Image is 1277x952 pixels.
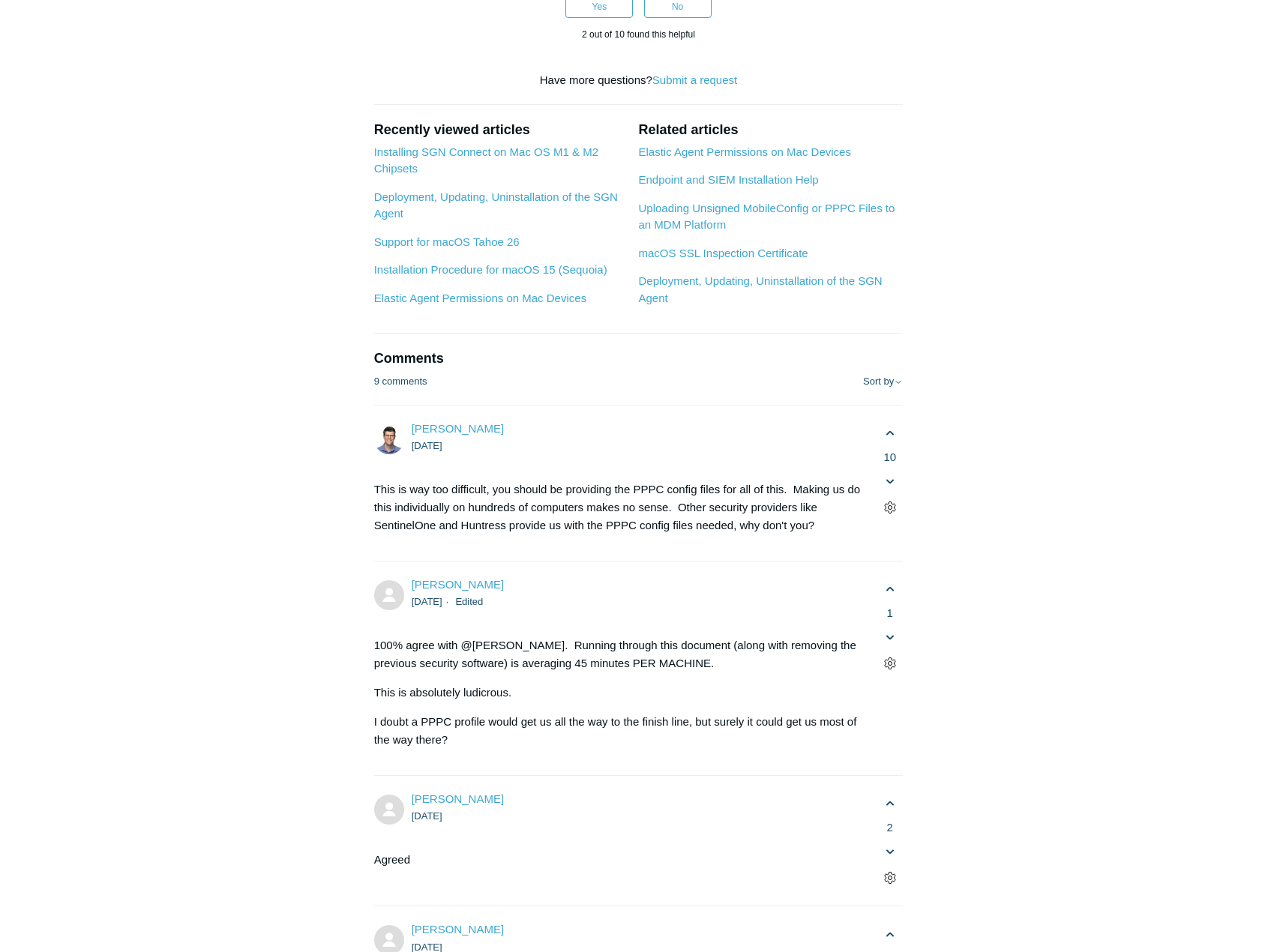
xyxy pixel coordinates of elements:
button: This comment was helpful [877,421,903,447]
span: ryan grimes [412,422,504,435]
a: [PERSON_NAME] [412,792,504,805]
button: This comment was not helpful [877,468,903,494]
button: This comment was not helpful [877,624,903,650]
span: 2 out of 10 found this helpful [582,29,695,40]
h2: Comments [374,349,904,369]
p: 100% agree with @[PERSON_NAME]. Running through this document (along with removing the previous s... [374,636,862,672]
button: Sort by [863,376,903,388]
p: 9 comments [374,374,427,389]
span: 1 [877,605,903,622]
p: I doubt a PPPC profile would get us all the way to the finish line, but surely it could get us mo... [374,713,862,749]
p: This is absolutely ludicrous. [374,684,862,702]
li: Edited [455,596,483,607]
time: 06/16/2023, 13:14 [412,596,442,607]
button: This comment was helpful [877,921,903,948]
h2: Recently viewed articles [374,120,624,140]
span: 2 [877,819,903,837]
button: This comment was helpful [877,791,903,817]
span: James Rivett [412,578,504,591]
button: This comment was not helpful [877,838,903,864]
a: macOS SSL Inspection Certificate [638,247,808,259]
a: [PERSON_NAME] [412,923,504,936]
a: Installing SGN Connect on Mac OS M1 & M2 Chipsets [374,145,598,175]
time: 06/16/2023, 12:55 [412,810,442,822]
button: This comment was helpful [877,576,903,603]
button: Comment actions [877,650,903,676]
button: Comment actions [877,864,903,891]
h2: Related articles [638,120,903,140]
button: Comment actions [877,494,903,520]
div: Have more questions? [374,72,904,89]
span: Christian Gerlach [412,923,504,936]
a: Uploading Unsigned MobileConfig or PPPC Files to an MDM Platform [638,202,895,232]
a: [PERSON_NAME] [412,422,504,435]
a: Installation Procedure for macOS 15 (Sequoia) [374,263,607,276]
a: Elastic Agent Permissions on Mac Devices [638,145,850,158]
a: Endpoint and SIEM Installation Help [638,173,818,186]
a: Submit a request [652,73,737,86]
span: Richard Russell [412,792,504,805]
a: Support for macOS Tahoe 26 [374,235,520,248]
a: Elastic Agent Permissions on Mac Devices [374,292,586,304]
a: Deployment, Updating, Uninstallation of the SGN Agent [374,190,618,220]
p: This is way too difficult, you should be providing the PPPC config files for all of this. Making ... [374,480,862,534]
p: Agreed [374,851,862,869]
a: Deployment, Updating, Uninstallation of the SGN Agent [638,274,882,304]
a: [PERSON_NAME] [412,578,504,591]
time: 05/26/2023, 11:22 [412,440,442,451]
span: 10 [877,449,903,466]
